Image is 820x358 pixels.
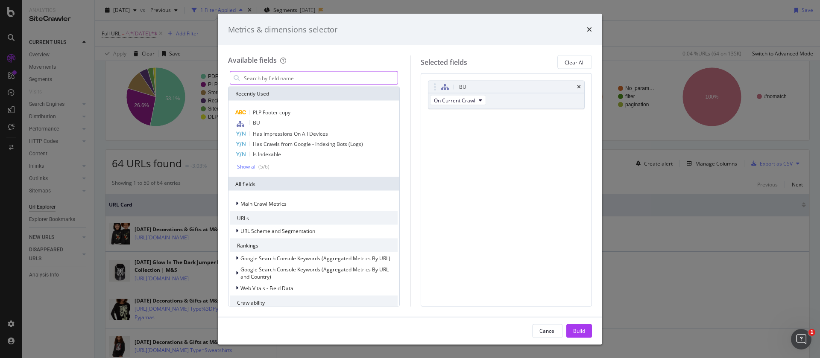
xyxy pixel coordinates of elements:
[218,14,602,344] div: modal
[230,296,398,309] div: Crawlability
[253,119,260,126] span: BU
[243,72,398,84] input: Search by field name
[240,266,389,280] span: Google Search Console Keywords (Aggregated Metrics By URL and Country)
[808,329,815,336] span: 1
[573,327,585,334] div: Build
[459,83,466,91] div: BU
[577,84,581,90] div: times
[428,81,585,109] div: BUtimesOn Current Crawl
[237,163,257,169] div: Show all
[434,96,475,104] span: On Current Crawl
[557,55,592,69] button: Clear All
[791,329,811,349] iframe: Intercom live chat
[257,163,269,170] div: ( 5 / 6 )
[253,109,290,116] span: PLP Footer copy
[539,327,556,334] div: Cancel
[228,24,337,35] div: Metrics & dimensions selector
[253,151,281,158] span: Is Indexable
[430,95,486,105] button: On Current Crawl
[230,211,398,225] div: URLs
[230,239,398,252] div: Rankings
[240,284,293,291] span: Web Vitals - Field Data
[253,140,363,148] span: Has Crawls from Google - Indexing Bots (Logs)
[566,324,592,338] button: Build
[228,55,277,65] div: Available fields
[228,87,399,101] div: Recently Used
[228,177,399,191] div: All fields
[240,200,287,207] span: Main Crawl Metrics
[565,58,585,66] div: Clear All
[240,254,390,262] span: Google Search Console Keywords (Aggregated Metrics By URL)
[240,227,315,234] span: URL Scheme and Segmentation
[421,57,467,67] div: Selected fields
[587,24,592,35] div: times
[253,130,328,137] span: Has Impressions On All Devices
[532,324,563,338] button: Cancel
